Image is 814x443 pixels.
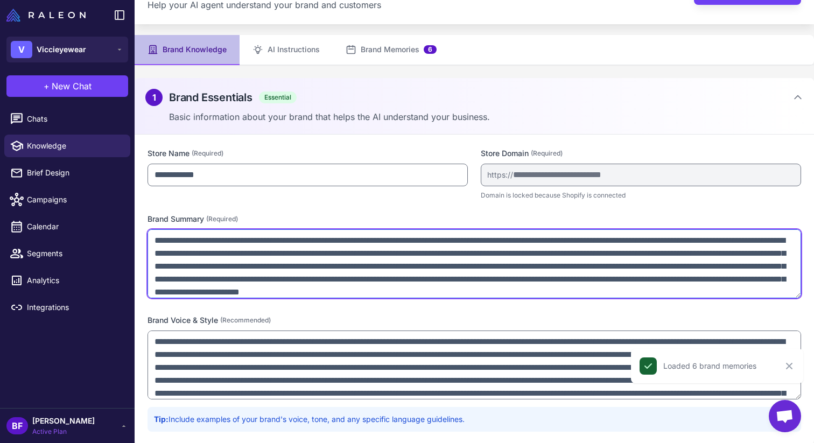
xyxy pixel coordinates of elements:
[6,9,90,22] a: Raleon Logo
[44,80,50,93] span: +
[154,413,795,425] p: Include examples of your brand's voice, tone, and any specific language guidelines.
[4,188,130,211] a: Campaigns
[32,415,95,427] span: [PERSON_NAME]
[148,314,801,326] label: Brand Voice & Style
[27,301,122,313] span: Integrations
[6,9,86,22] img: Raleon Logo
[27,275,122,286] span: Analytics
[4,108,130,130] a: Chats
[169,110,803,123] p: Basic information about your brand that helps the AI understand your business.
[206,214,238,224] span: (Required)
[531,149,563,158] span: (Required)
[220,315,271,325] span: (Recommended)
[240,35,333,65] button: AI Instructions
[4,296,130,319] a: Integrations
[4,242,130,265] a: Segments
[154,414,169,424] strong: Tip:
[135,35,240,65] button: Brand Knowledge
[27,167,122,179] span: Brief Design
[145,89,163,106] div: 1
[27,248,122,259] span: Segments
[11,41,32,58] div: V
[781,357,798,375] button: Close
[4,135,130,157] a: Knowledge
[481,147,801,159] label: Store Domain
[27,113,122,125] span: Chats
[148,147,468,159] label: Store Name
[6,37,128,62] button: VViccieyewear
[27,140,122,152] span: Knowledge
[27,194,122,206] span: Campaigns
[333,35,450,65] button: Brand Memories6
[259,92,297,103] span: Essential
[4,161,130,184] a: Brief Design
[27,221,122,233] span: Calendar
[6,75,128,97] button: +New Chat
[148,213,801,225] label: Brand Summary
[4,215,130,238] a: Calendar
[32,427,95,437] span: Active Plan
[6,417,28,434] div: BF
[37,44,86,55] span: Viccieyewear
[769,400,801,432] div: Open chat
[481,191,801,200] p: Domain is locked because Shopify is connected
[169,89,252,106] h2: Brand Essentials
[424,45,437,54] span: 6
[52,80,92,93] span: New Chat
[192,149,223,158] span: (Required)
[663,360,756,372] div: Loaded 6 brand memories
[4,269,130,292] a: Analytics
